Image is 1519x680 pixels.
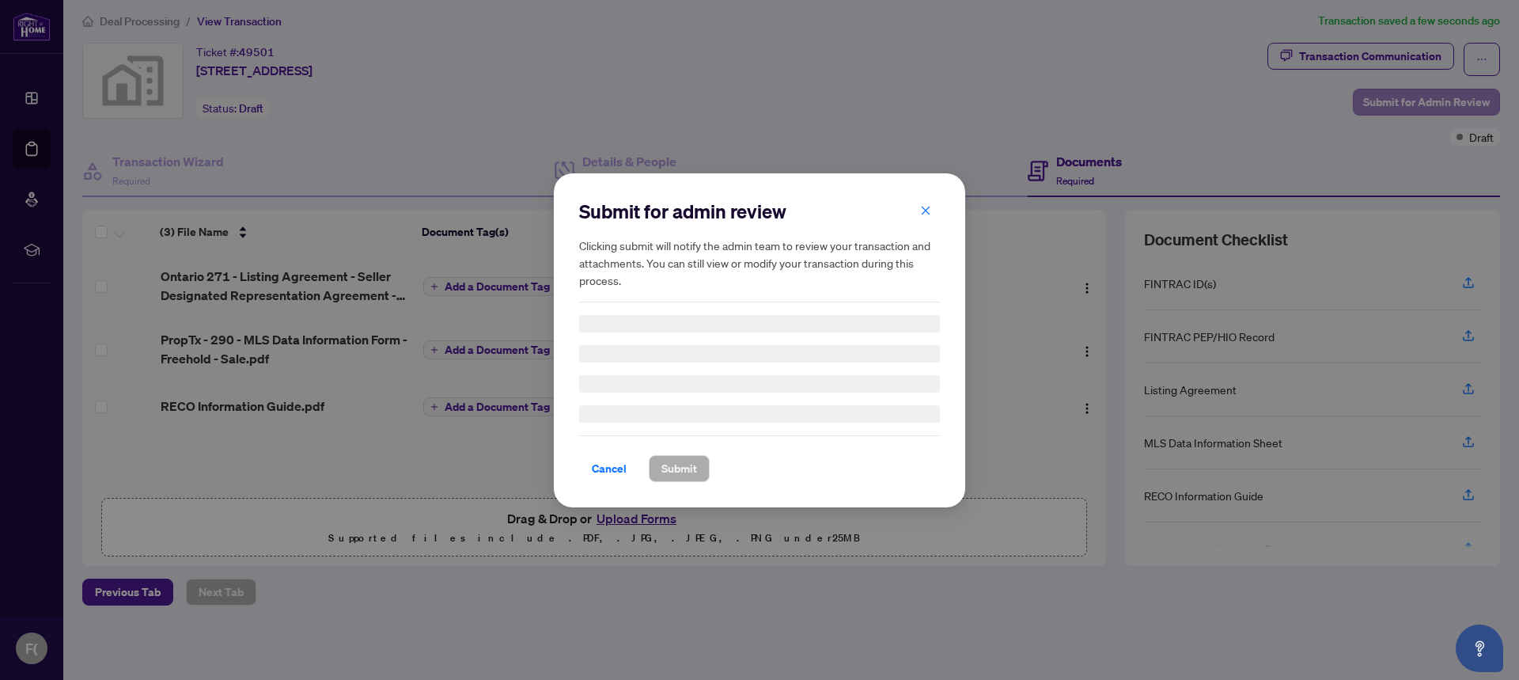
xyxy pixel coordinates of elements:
[579,199,940,224] h2: Submit for admin review
[1456,625,1503,672] button: Open asap
[579,237,940,289] h5: Clicking submit will notify the admin team to review your transaction and attachments. You can st...
[579,455,639,482] button: Cancel
[592,456,627,481] span: Cancel
[920,204,931,215] span: close
[649,455,710,482] button: Submit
